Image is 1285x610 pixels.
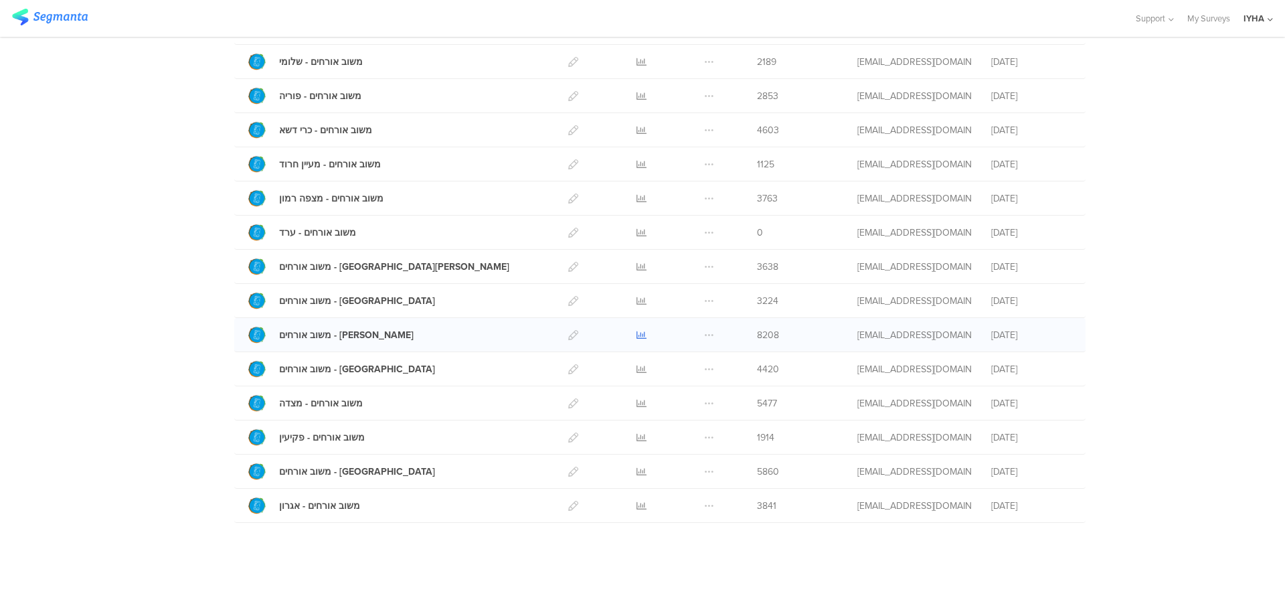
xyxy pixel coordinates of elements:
[279,362,435,376] div: משוב אורחים - בית שאן
[248,360,435,378] a: משוב אורחים - [GEOGRAPHIC_DATA]
[248,258,509,275] a: משוב אורחים - [GEOGRAPHIC_DATA][PERSON_NAME]
[857,499,971,513] div: ofir@iyha.org.il
[757,260,778,274] span: 3638
[991,55,1072,69] div: [DATE]
[248,292,435,309] a: משוב אורחים - [GEOGRAPHIC_DATA]
[279,89,361,103] div: משוב אורחים - פוריה
[857,157,971,171] div: ofir@iyha.org.il
[248,189,383,207] a: משוב אורחים - מצפה רמון
[757,55,776,69] span: 2189
[991,362,1072,376] div: [DATE]
[1136,12,1165,25] span: Support
[279,465,435,479] div: משוב אורחים - אילת
[248,53,363,70] a: משוב אורחים - שלומי
[248,155,381,173] a: משוב אורחים - מעיין חרוד
[279,431,365,445] div: משוב אורחים - פקיעין
[757,499,776,513] span: 3841
[757,362,779,376] span: 4420
[857,226,971,240] div: ofir@iyha.org.il
[757,465,779,479] span: 5860
[248,224,356,241] a: משוב אורחים - ערד
[757,328,779,342] span: 8208
[1244,12,1264,25] div: IYHA
[857,192,971,206] div: ofir@iyha.org.il
[991,226,1072,240] div: [DATE]
[991,396,1072,410] div: [DATE]
[248,394,363,412] a: משוב אורחים - מצדה
[248,497,360,514] a: משוב אורחים - אגרון
[279,328,414,342] div: משוב אורחים - רבין
[991,499,1072,513] div: [DATE]
[991,328,1072,342] div: [DATE]
[757,431,774,445] span: 1914
[757,192,778,206] span: 3763
[279,499,360,513] div: משוב אורחים - אגרון
[757,396,777,410] span: 5477
[279,55,363,69] div: משוב אורחים - שלומי
[757,157,774,171] span: 1125
[991,192,1072,206] div: [DATE]
[248,326,414,344] a: משוב אורחים - [PERSON_NAME]
[757,294,778,308] span: 3224
[248,121,372,139] a: משוב אורחים - כרי דשא
[991,294,1072,308] div: [DATE]
[279,123,372,137] div: משוב אורחים - כרי דשא
[857,89,971,103] div: ofir@iyha.org.il
[279,157,381,171] div: משוב אורחים - מעיין חרוד
[857,260,971,274] div: ofir@iyha.org.il
[279,226,356,240] div: משוב אורחים - ערד
[991,465,1072,479] div: [DATE]
[279,294,435,308] div: משוב אורחים - תל אביב
[857,362,971,376] div: ofir@iyha.org.il
[857,465,971,479] div: ofir@iyha.org.il
[279,192,383,206] div: משוב אורחים - מצפה רמון
[248,429,365,446] a: משוב אורחים - פקיעין
[857,294,971,308] div: ofir@iyha.org.il
[857,328,971,342] div: ofir@iyha.org.il
[248,463,435,480] a: משוב אורחים - [GEOGRAPHIC_DATA]
[991,89,1072,103] div: [DATE]
[991,123,1072,137] div: [DATE]
[857,431,971,445] div: ofir@iyha.org.il
[991,431,1072,445] div: [DATE]
[857,123,971,137] div: ofir@iyha.org.il
[279,396,363,410] div: משוב אורחים - מצדה
[757,123,779,137] span: 4603
[991,260,1072,274] div: [DATE]
[757,226,763,240] span: 0
[857,396,971,410] div: ofir@iyha.org.il
[248,87,361,104] a: משוב אורחים - פוריה
[12,9,88,25] img: segmanta logo
[279,260,509,274] div: משוב אורחים - עין גדי
[991,157,1072,171] div: [DATE]
[857,55,971,69] div: ofir@iyha.org.il
[757,89,778,103] span: 2853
